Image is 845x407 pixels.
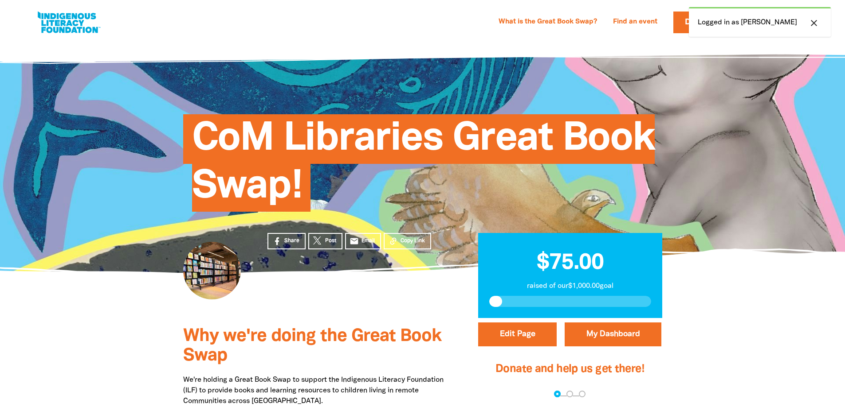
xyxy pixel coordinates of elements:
[809,18,819,28] i: close
[362,237,375,245] span: Email
[192,121,655,212] span: CoM Libraries Great Book Swap!
[689,7,831,37] div: Logged in as [PERSON_NAME]
[284,237,299,245] span: Share
[478,322,557,346] button: Edit Page
[493,15,602,29] a: What is the Great Book Swap?
[345,233,381,249] a: emailEmail
[806,17,822,29] button: close
[554,391,561,397] button: Navigate to step 1 of 3 to enter your donation amount
[183,328,441,364] span: Why we're doing the Great Book Swap
[537,253,604,273] span: $75.00
[579,391,586,397] button: Navigate to step 3 of 3 to enter your payment details
[608,15,663,29] a: Find an event
[308,233,342,249] a: Post
[673,12,729,33] a: Donate
[566,391,573,397] button: Navigate to step 2 of 3 to enter your details
[401,237,425,245] span: Copy Link
[565,322,661,346] a: My Dashboard
[384,233,431,249] button: Copy Link
[267,233,306,249] a: Share
[495,364,645,374] span: Donate and help us get there!
[489,281,651,291] p: raised of our $1,000.00 goal
[325,237,336,245] span: Post
[350,236,359,246] i: email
